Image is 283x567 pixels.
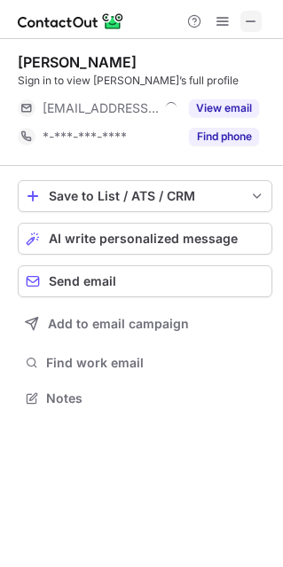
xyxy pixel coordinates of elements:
button: Notes [18,386,272,411]
span: [EMAIL_ADDRESS][DOMAIN_NAME] [43,100,159,116]
span: AI write personalized message [49,232,238,246]
button: Reveal Button [189,99,259,117]
button: save-profile-one-click [18,180,272,212]
div: Save to List / ATS / CRM [49,189,241,203]
button: Find work email [18,350,272,375]
button: Send email [18,265,272,297]
button: AI write personalized message [18,223,272,255]
button: Reveal Button [189,128,259,146]
span: Send email [49,274,116,288]
div: [PERSON_NAME] [18,53,137,71]
div: Sign in to view [PERSON_NAME]’s full profile [18,73,272,89]
span: Find work email [46,355,265,371]
button: Add to email campaign [18,308,272,340]
span: Notes [46,390,265,406]
span: Add to email campaign [48,317,189,331]
img: ContactOut v5.3.10 [18,11,124,32]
